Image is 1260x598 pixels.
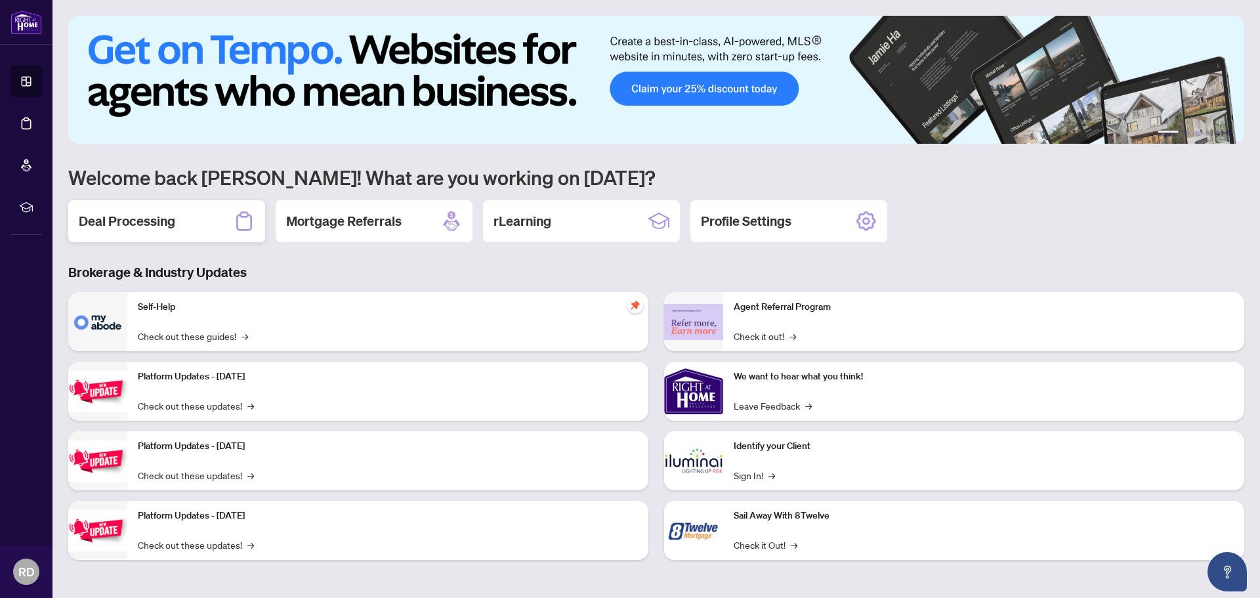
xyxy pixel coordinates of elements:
[734,439,1234,454] p: Identify your Client
[701,212,791,230] h2: Profile Settings
[138,538,254,552] a: Check out these updates!→
[1226,131,1231,136] button: 6
[138,468,254,482] a: Check out these updates!→
[68,263,1244,282] h3: Brokerage & Industry Updates
[138,509,638,523] p: Platform Updates - [DATE]
[734,329,796,343] a: Check it out!→
[68,165,1244,190] h1: Welcome back [PERSON_NAME]! What are you working on [DATE]?
[68,16,1244,144] img: Slide 0
[138,300,638,314] p: Self-Help
[241,329,248,343] span: →
[68,292,127,351] img: Self-Help
[791,538,797,552] span: →
[79,212,175,230] h2: Deal Processing
[286,212,402,230] h2: Mortgage Referrals
[768,468,775,482] span: →
[1207,552,1247,591] button: Open asap
[138,329,248,343] a: Check out these guides!→
[734,398,812,413] a: Leave Feedback→
[138,370,638,384] p: Platform Updates - [DATE]
[247,468,254,482] span: →
[664,501,723,560] img: Sail Away With 8Twelve
[627,297,643,313] span: pushpin
[138,439,638,454] p: Platform Updates - [DATE]
[68,510,127,551] img: Platform Updates - June 23, 2025
[68,371,127,412] img: Platform Updates - July 21, 2025
[493,212,551,230] h2: rLearning
[10,10,42,34] img: logo
[734,509,1234,523] p: Sail Away With 8Twelve
[18,563,35,581] span: RD
[789,329,796,343] span: →
[664,304,723,340] img: Agent Referral Program
[734,370,1234,384] p: We want to hear what you think!
[68,440,127,482] img: Platform Updates - July 8, 2025
[664,431,723,490] img: Identify your Client
[247,538,254,552] span: →
[247,398,254,413] span: →
[1215,131,1221,136] button: 5
[1158,131,1179,136] button: 1
[1184,131,1189,136] button: 2
[1205,131,1210,136] button: 4
[1194,131,1200,136] button: 3
[805,398,812,413] span: →
[664,362,723,421] img: We want to hear what you think!
[734,300,1234,314] p: Agent Referral Program
[138,398,254,413] a: Check out these updates!→
[734,538,797,552] a: Check it Out!→
[734,468,775,482] a: Sign In!→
